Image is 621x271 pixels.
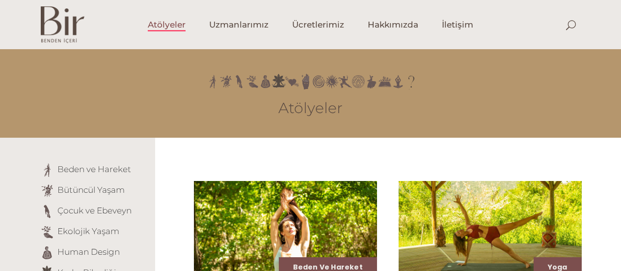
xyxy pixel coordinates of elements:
a: Çocuk ve Ebeveyn [57,206,132,215]
a: Ekolojik Yaşam [57,226,119,236]
span: Ücretlerimiz [292,19,344,30]
span: Uzmanlarımız [209,19,269,30]
a: Bütüncül Yaşam [57,185,125,195]
span: Atölyeler [148,19,186,30]
span: İletişim [442,19,473,30]
a: Beden ve Hareket [57,164,131,174]
a: Human Design [57,247,120,257]
span: Hakkımızda [368,19,418,30]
